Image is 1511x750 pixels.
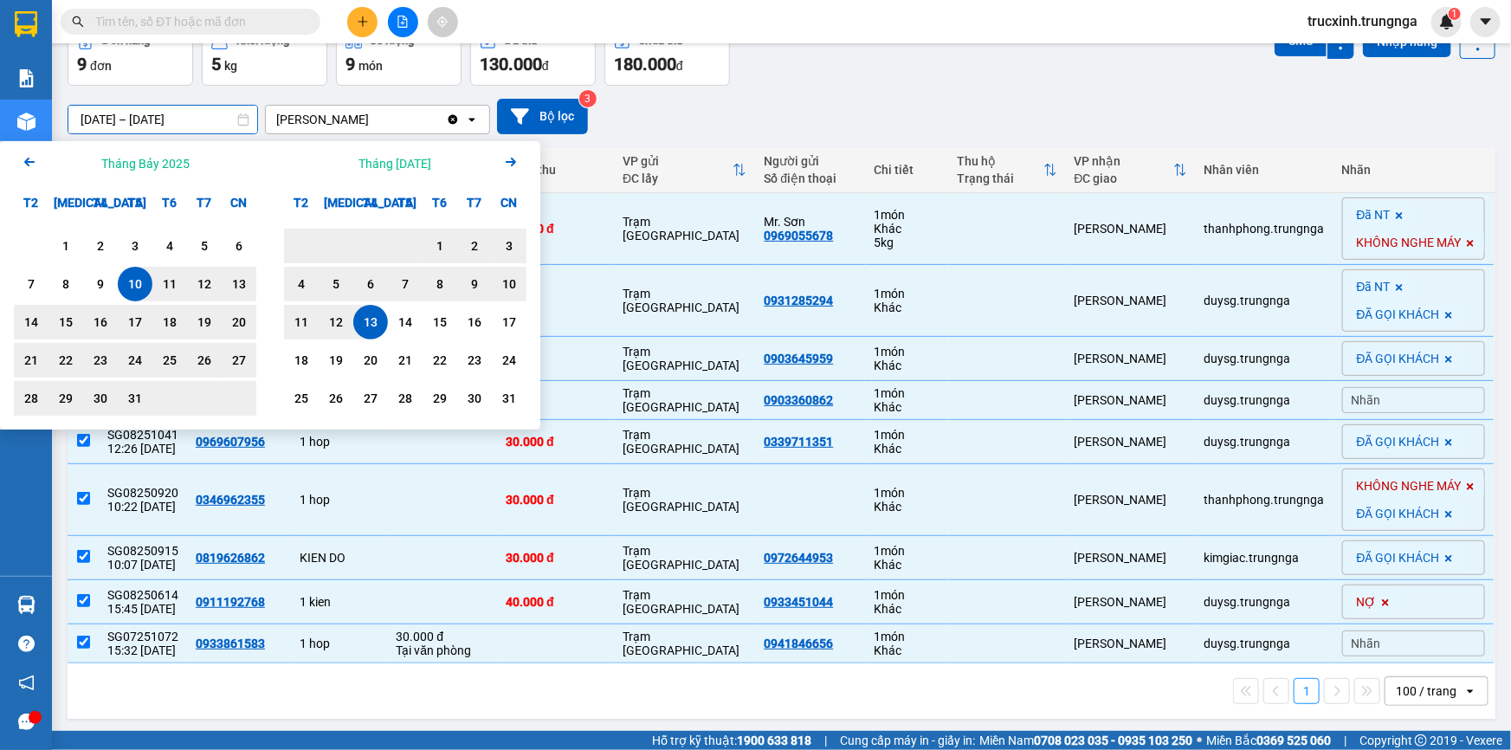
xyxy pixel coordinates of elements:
[152,229,187,263] div: Choose Thứ Sáu, tháng 07 4 2025. It's available.
[1204,493,1325,507] div: thanhphong.trungnga
[874,602,940,616] div: Khác
[874,400,940,414] div: Khác
[77,54,87,74] span: 9
[446,113,460,126] svg: Clear value
[158,312,182,333] div: 18
[393,274,417,294] div: 7
[1357,506,1440,521] span: ĐÃ GỌI KHÁCH
[107,630,178,643] div: SG07251072
[764,551,833,565] div: 0972644953
[353,267,388,301] div: Choose Thứ Tư, tháng 08 6 2025. It's available.
[222,343,256,378] div: Choose Chủ Nhật, tháng 07 27 2025. It's available.
[764,352,833,365] div: 0903645959
[196,595,265,609] div: 0911192768
[396,630,488,643] div: 30.000 đ
[18,675,35,691] span: notification
[1066,147,1196,193] th: Toggle SortBy
[284,381,319,416] div: Choose Thứ Hai, tháng 08 25 2025. It's available.
[492,381,526,416] div: Choose Chủ Nhật, tháng 08 31 2025. It's available.
[187,305,222,339] div: Choose Thứ Bảy, tháng 07 19 2025. It's available.
[152,185,187,220] div: T6
[48,185,83,220] div: [MEDICAL_DATA]
[284,343,319,378] div: Choose Thứ Hai, tháng 08 18 2025. It's available.
[300,435,379,449] div: 1 hop
[1357,279,1391,294] span: Đã NT
[19,152,40,172] svg: Arrow Left
[393,388,417,409] div: 28
[457,305,492,339] div: Choose Thứ Bảy, tháng 08 16 2025. It's available.
[462,274,487,294] div: 9
[1075,171,1173,185] div: ĐC giao
[492,267,526,301] div: Choose Chủ Nhật, tháng 08 10 2025. It's available.
[388,267,423,301] div: Choose Thứ Năm, tháng 08 7 2025. It's available.
[1357,307,1440,322] span: ĐÃ GỌI KHÁCH
[465,113,479,126] svg: open
[48,305,83,339] div: Choose Thứ Ba, tháng 07 15 2025. It's available.
[371,111,372,128] input: Selected Phan Thiết.
[68,23,193,86] button: Đơn hàng9đơn
[497,312,521,333] div: 17
[300,493,379,507] div: 1 hop
[14,343,48,378] div: Choose Thứ Hai, tháng 07 21 2025. It's available.
[1075,595,1187,609] div: [PERSON_NAME]
[68,106,257,133] input: Select a date range.
[83,229,118,263] div: Choose Thứ Tư, tháng 07 2 2025. It's available.
[423,267,457,301] div: Choose Thứ Sáu, tháng 08 8 2025. It's available.
[107,500,178,514] div: 10:22 [DATE]
[874,486,940,500] div: 1 món
[227,236,251,256] div: 6
[319,381,353,416] div: Choose Thứ Ba, tháng 08 26 2025. It's available.
[457,185,492,220] div: T7
[72,16,84,28] span: search
[324,312,348,333] div: 12
[428,7,458,37] button: aim
[101,155,190,172] div: Tháng Bảy 2025
[492,229,526,263] div: Choose Chủ Nhật, tháng 08 3 2025. It's available.
[462,236,487,256] div: 2
[358,155,431,172] div: Tháng [DATE]
[358,350,383,371] div: 20
[300,551,379,565] div: KIEN DO
[123,274,147,294] div: 10
[19,312,43,333] div: 14
[874,208,940,222] div: 1 món
[192,274,216,294] div: 12
[423,229,457,263] div: Choose Thứ Sáu, tháng 08 1 2025. It's available.
[1357,207,1391,223] span: Đã NT
[123,388,147,409] div: 31
[506,222,605,236] div: 50.000 đ
[118,267,152,301] div: Selected start date. Thứ Năm, tháng 07 10 2025. It's available.
[289,350,313,371] div: 18
[83,267,118,301] div: Choose Thứ Tư, tháng 07 9 2025. It's available.
[492,185,526,220] div: CN
[393,350,417,371] div: 21
[324,350,348,371] div: 19
[579,90,597,107] sup: 3
[1075,222,1187,236] div: [PERSON_NAME]
[107,544,178,558] div: SG08250915
[1204,352,1325,365] div: duysg.trungnga
[506,595,605,609] div: 40.000 đ
[196,435,265,449] div: 0969607956
[118,229,152,263] div: Choose Thứ Năm, tháng 07 3 2025. It's available.
[1075,154,1173,168] div: VP nhận
[1204,435,1325,449] div: duysg.trungnga
[393,312,417,333] div: 14
[54,274,78,294] div: 8
[874,386,940,400] div: 1 món
[1204,294,1325,307] div: duysg.trungnga
[388,305,423,339] div: Choose Thứ Năm, tháng 08 14 2025. It's available.
[289,388,313,409] div: 25
[18,636,35,652] span: question-circle
[874,544,940,558] div: 1 món
[462,350,487,371] div: 23
[497,99,588,134] button: Bộ lọc
[1075,637,1187,650] div: [PERSON_NAME]
[874,287,940,301] div: 1 món
[506,163,605,177] div: Chưa thu
[353,185,388,220] div: T4
[14,305,48,339] div: Choose Thứ Hai, tháng 07 14 2025. It's available.
[358,59,383,73] span: món
[222,305,256,339] div: Choose Chủ Nhật, tháng 07 20 2025. It's available.
[48,381,83,416] div: Choose Thứ Ba, tháng 07 29 2025. It's available.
